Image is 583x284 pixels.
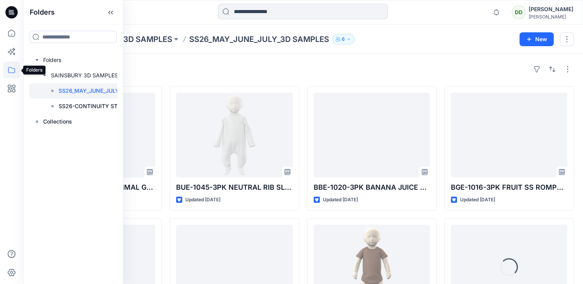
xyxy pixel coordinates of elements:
[77,34,172,45] a: SAINSBURY 3D SAMPLES
[529,5,573,14] div: [PERSON_NAME]
[342,35,345,43] p: 6
[332,34,355,45] button: 6
[189,34,329,45] p: SS26_MAY_JUNE_JULY_3D SAMPLES
[43,117,72,126] p: Collections
[512,5,526,19] div: DD
[460,196,495,204] p: Updated [DATE]
[185,196,220,204] p: Updated [DATE]
[451,182,567,193] p: BGE-1016-3PK FRUIT SS ROMPERS
[519,32,554,46] button: New
[59,86,140,95] p: SS26_MAY_JUNE_JULY_3D SAMPLES
[59,102,131,111] p: SS26-CONTINUITY STYLES
[176,182,292,193] p: BUE-1045-3PK NEUTRAL RIB SLEEPSUIT
[323,196,358,204] p: Updated [DATE]
[314,182,430,193] p: BBE-1020-3PK BANANA JUICE MILK ZIP THRU SLEEPSUIT
[176,93,292,177] a: BUE-1045-3PK NEUTRAL RIB SLEEPSUIT
[529,14,573,20] div: [PERSON_NAME]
